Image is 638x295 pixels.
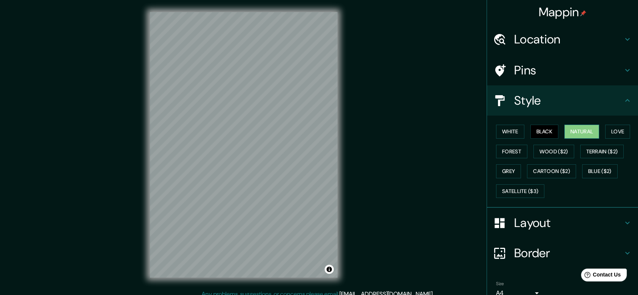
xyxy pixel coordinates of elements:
[533,145,574,159] button: Wood ($2)
[530,125,559,139] button: Black
[527,164,576,178] button: Cartoon ($2)
[514,215,623,230] h4: Layout
[496,145,527,159] button: Forest
[514,32,623,47] h4: Location
[564,125,599,139] button: Natural
[487,85,638,116] div: Style
[496,164,521,178] button: Grey
[496,125,524,139] button: White
[487,208,638,238] div: Layout
[514,246,623,261] h4: Border
[571,266,630,287] iframe: Help widget launcher
[580,145,624,159] button: Terrain ($2)
[487,55,638,85] div: Pins
[580,10,586,16] img: pin-icon.png
[325,265,334,274] button: Toggle attribution
[514,63,623,78] h4: Pins
[605,125,630,139] button: Love
[582,164,618,178] button: Blue ($2)
[487,24,638,54] div: Location
[496,281,504,287] label: Size
[514,93,623,108] h4: Style
[539,5,587,20] h4: Mappin
[487,238,638,268] div: Border
[150,12,337,278] canvas: Map
[496,184,544,198] button: Satellite ($3)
